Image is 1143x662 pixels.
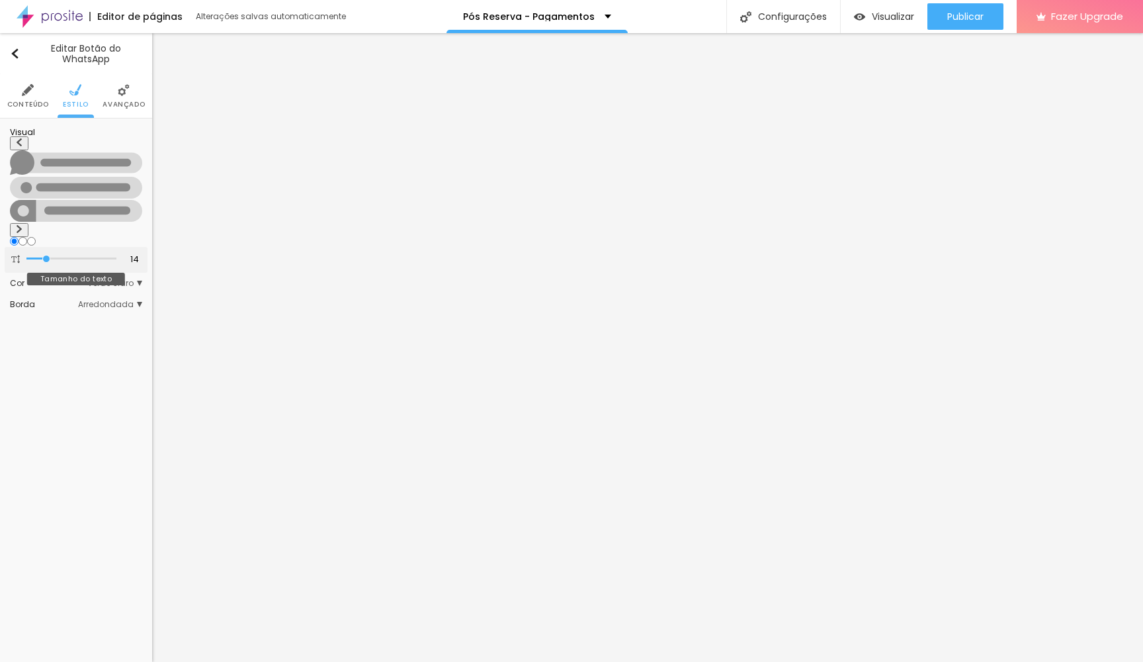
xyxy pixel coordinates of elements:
[1051,11,1123,22] span: Fazer Upgrade
[152,33,1143,662] iframe: Editor
[78,301,142,308] span: Arredondada
[15,138,23,146] img: Icone
[841,3,927,30] button: Visualizar
[10,48,20,59] img: Icone
[10,279,87,287] div: Cor
[10,126,35,138] span: Visual
[63,101,89,108] span: Estilo
[7,101,49,108] span: Conteúdo
[872,11,914,22] span: Visualizar
[10,43,142,64] div: Editar Botão do WhatsApp
[740,11,751,23] img: Icone
[927,3,1003,30] button: Publicar
[10,200,142,222] img: carousel
[10,150,142,175] img: carousel
[103,101,145,108] span: Avançado
[10,301,78,308] div: Borda
[947,11,984,22] span: Publicar
[69,84,81,96] img: Icone
[118,84,130,96] img: Icone
[89,12,183,21] div: Editor de páginas
[87,279,142,287] span: Verde claro
[463,12,595,21] p: Pós Reserva - Pagamentos
[196,13,348,21] div: Alterações salvas automaticamente
[15,225,23,233] img: Icone
[854,11,865,23] img: view-1.svg
[22,84,34,96] img: Icone
[11,255,20,263] img: Icone
[10,177,142,199] img: carousel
